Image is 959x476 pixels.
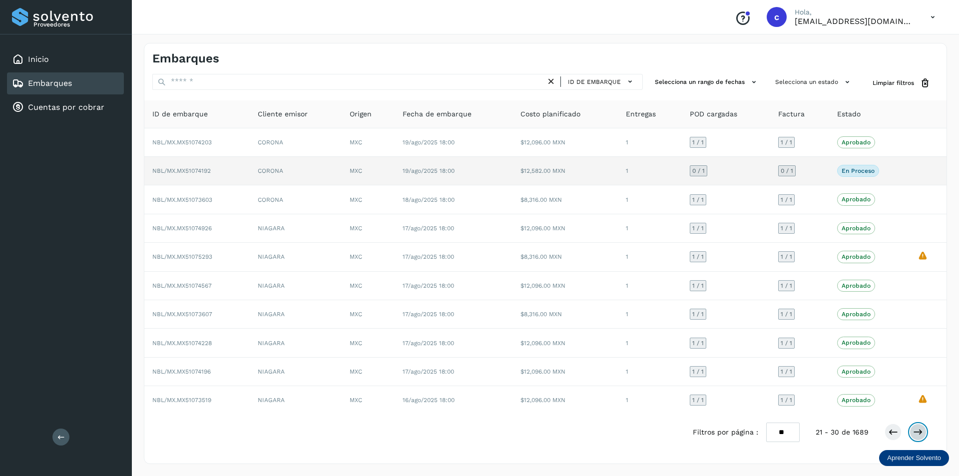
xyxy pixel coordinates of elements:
[512,243,618,271] td: $8,316.00 MXN
[842,167,875,174] p: En proceso
[342,300,395,329] td: MXC
[618,329,682,357] td: 1
[842,397,871,404] p: Aprobado
[692,254,704,260] span: 1 / 1
[403,311,454,318] span: 17/ago/2025 18:00
[152,139,212,146] span: NBL/MX.MX51074203
[152,340,212,347] span: NBL/MX.MX51074228
[568,77,621,86] span: ID de embarque
[7,72,124,94] div: Embarques
[781,254,792,260] span: 1 / 1
[692,225,704,231] span: 1 / 1
[512,358,618,386] td: $12,096.00 MXN
[28,102,104,112] a: Cuentas por cobrar
[842,253,871,260] p: Aprobado
[512,128,618,157] td: $12,096.00 MXN
[152,368,211,375] span: NBL/MX.MX51074196
[781,311,792,317] span: 1 / 1
[651,74,763,90] button: Selecciona un rango de fechas
[250,243,342,271] td: NIAGARA
[618,300,682,329] td: 1
[403,225,454,232] span: 17/ago/2025 18:00
[778,109,805,119] span: Factura
[152,109,208,119] span: ID de embarque
[250,300,342,329] td: NIAGARA
[152,225,212,232] span: NBL/MX.MX51074926
[512,214,618,243] td: $12,096.00 MXN
[842,311,871,318] p: Aprobado
[795,8,915,16] p: Hola,
[771,74,857,90] button: Selecciona un estado
[618,386,682,414] td: 1
[690,109,737,119] span: POD cargadas
[250,214,342,243] td: NIAGARA
[618,358,682,386] td: 1
[618,243,682,271] td: 1
[403,340,454,347] span: 17/ago/2025 18:00
[250,272,342,300] td: NIAGARA
[692,311,704,317] span: 1 / 1
[692,340,704,346] span: 1 / 1
[781,139,792,145] span: 1 / 1
[152,196,212,203] span: NBL/MX.MX51073603
[873,78,914,87] span: Limpiar filtros
[403,368,454,375] span: 17/ago/2025 18:00
[565,74,638,89] button: ID de embarque
[7,48,124,70] div: Inicio
[33,21,120,28] p: Proveedores
[781,168,793,174] span: 0 / 1
[865,74,939,92] button: Limpiar filtros
[152,51,219,66] h4: Embarques
[152,282,212,289] span: NBL/MX.MX51074567
[692,397,704,403] span: 1 / 1
[795,16,915,26] p: carlosvazqueztgc@gmail.com
[837,109,861,119] span: Estado
[403,282,454,289] span: 17/ago/2025 18:00
[152,167,211,174] span: NBL/MX.MX51074192
[342,358,395,386] td: MXC
[250,157,342,185] td: CORONA
[250,128,342,157] td: CORONA
[342,157,395,185] td: MXC
[342,214,395,243] td: MXC
[250,329,342,357] td: NIAGARA
[512,386,618,414] td: $12,096.00 MXN
[887,454,941,462] p: Aprender Solvento
[403,167,455,174] span: 19/ago/2025 18:00
[258,109,308,119] span: Cliente emisor
[7,96,124,118] div: Cuentas por cobrar
[842,139,871,146] p: Aprobado
[403,109,472,119] span: Fecha de embarque
[250,358,342,386] td: NIAGARA
[512,329,618,357] td: $12,096.00 MXN
[692,197,704,203] span: 1 / 1
[512,185,618,214] td: $8,316.00 MXN
[618,157,682,185] td: 1
[403,196,455,203] span: 18/ago/2025 18:00
[842,282,871,289] p: Aprobado
[618,185,682,214] td: 1
[692,139,704,145] span: 1 / 1
[342,185,395,214] td: MXC
[342,128,395,157] td: MXC
[781,397,792,403] span: 1 / 1
[152,253,212,260] span: NBL/MX.MX51075293
[342,272,395,300] td: MXC
[28,78,72,88] a: Embarques
[342,386,395,414] td: MXC
[618,272,682,300] td: 1
[879,450,949,466] div: Aprender Solvento
[512,272,618,300] td: $12,096.00 MXN
[152,311,212,318] span: NBL/MX.MX51073607
[152,397,211,404] span: NBL/MX.MX51073519
[781,369,792,375] span: 1 / 1
[403,139,455,146] span: 19/ago/2025 18:00
[618,214,682,243] td: 1
[250,185,342,214] td: CORONA
[250,386,342,414] td: NIAGARA
[403,397,455,404] span: 16/ago/2025 18:00
[781,197,792,203] span: 1 / 1
[618,128,682,157] td: 1
[692,283,704,289] span: 1 / 1
[342,329,395,357] td: MXC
